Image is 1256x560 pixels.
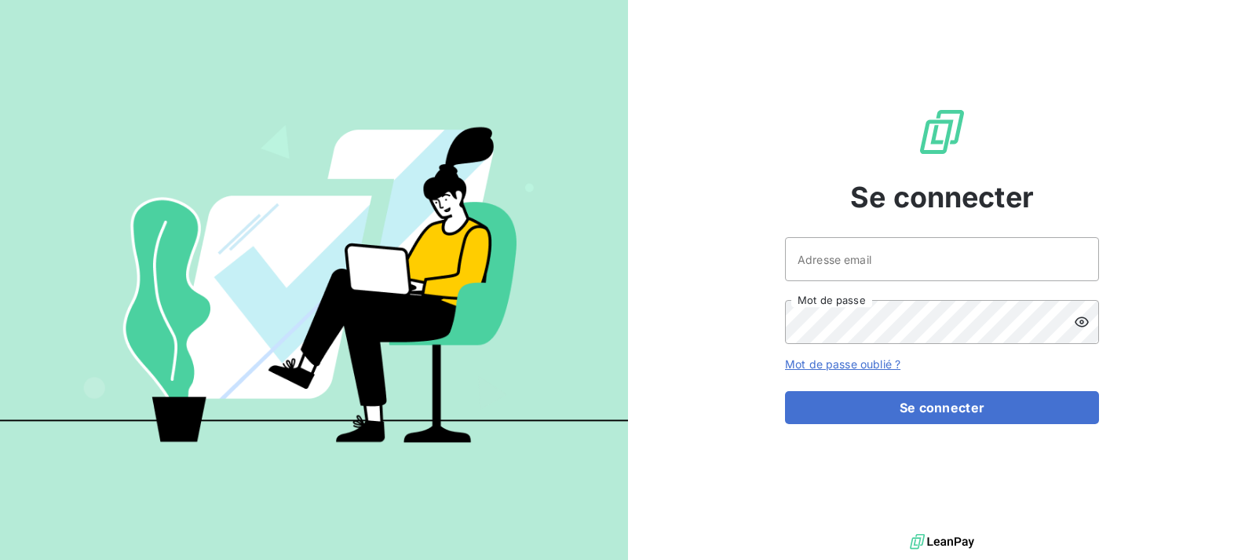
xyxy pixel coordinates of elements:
[785,237,1099,281] input: placeholder
[850,176,1034,218] span: Se connecter
[917,107,967,157] img: Logo LeanPay
[785,357,900,371] a: Mot de passe oublié ?
[910,530,974,554] img: logo
[785,391,1099,424] button: Se connecter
